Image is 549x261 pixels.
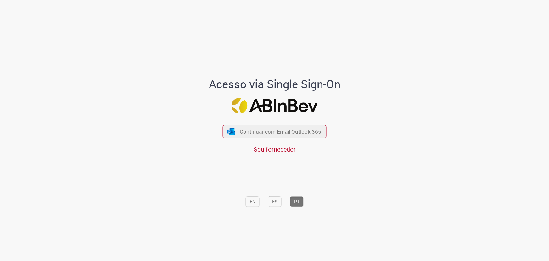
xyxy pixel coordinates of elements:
h1: Acesso via Single Sign-On [187,78,362,90]
button: PT [290,196,304,207]
button: ES [268,196,282,207]
img: Logo ABInBev [232,98,318,113]
span: Continuar com Email Outlook 365 [240,128,321,135]
button: EN [246,196,260,207]
a: Sou fornecedor [254,145,296,153]
img: ícone Azure/Microsoft 360 [227,128,235,135]
button: ícone Azure/Microsoft 360 Continuar com Email Outlook 365 [223,125,327,138]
